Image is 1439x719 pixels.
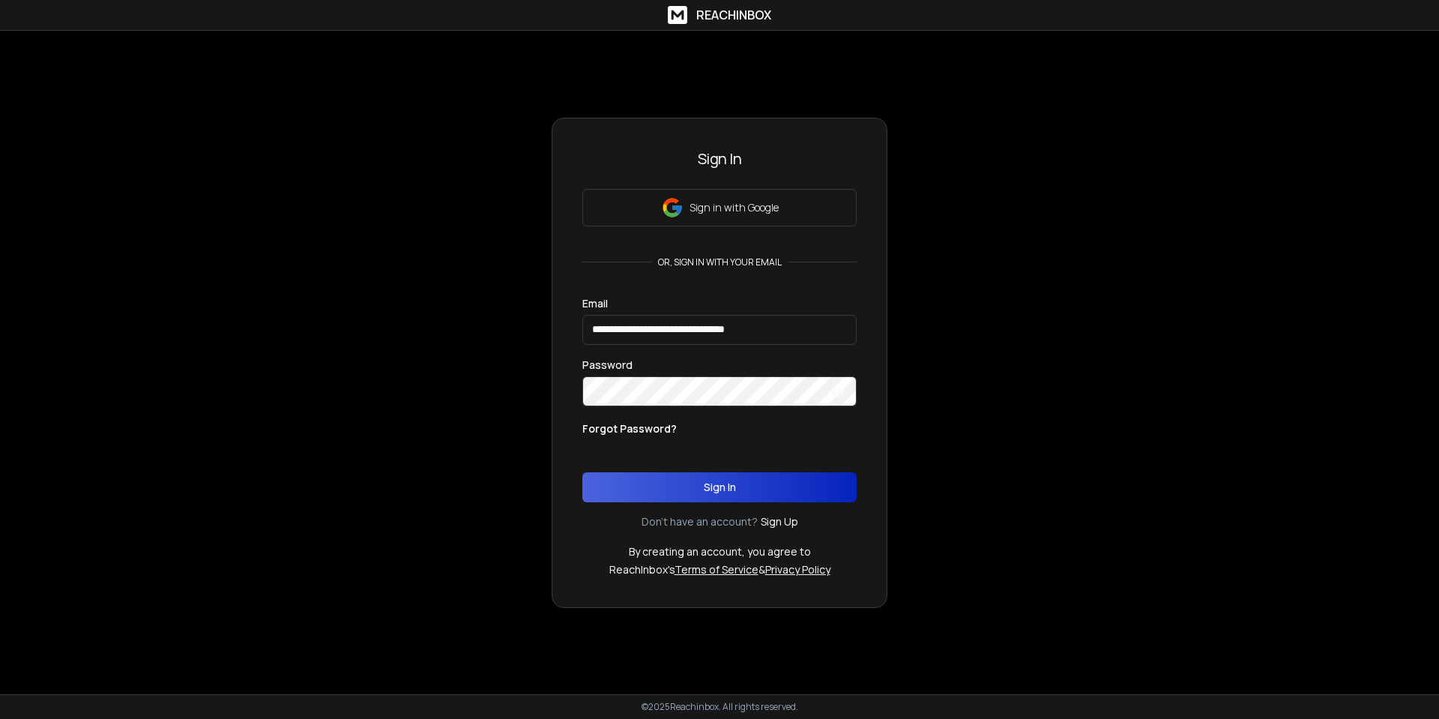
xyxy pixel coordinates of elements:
button: Sign in with Google [582,189,857,226]
a: ReachInbox [668,6,771,24]
p: Don't have an account? [642,514,758,529]
p: ReachInbox's & [609,562,830,577]
p: Sign in with Google [690,200,779,215]
p: © 2025 Reachinbox. All rights reserved. [642,701,798,713]
h1: ReachInbox [696,6,771,24]
label: Password [582,360,633,370]
a: Privacy Policy [765,562,830,577]
p: By creating an account, you agree to [629,544,811,559]
p: or, sign in with your email [652,256,788,268]
label: Email [582,298,608,309]
h3: Sign In [582,148,857,169]
a: Sign Up [761,514,798,529]
button: Sign In [582,472,857,502]
a: Terms of Service [675,562,758,577]
p: Forgot Password? [582,421,677,436]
